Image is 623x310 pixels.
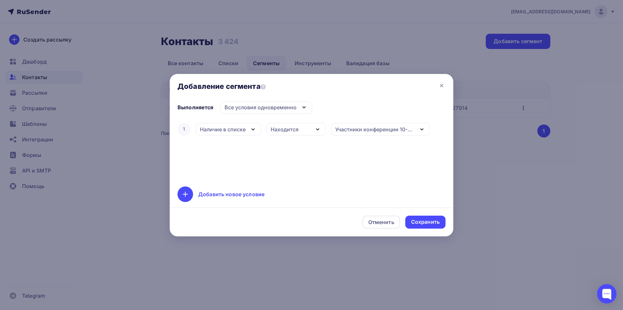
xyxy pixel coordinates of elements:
button: Участники конференции 10-12.10.2025 [331,123,430,136]
div: Находится [271,125,299,133]
div: Отменить [368,218,394,226]
button: Все условия одновременно [220,101,312,114]
button: Находится [266,123,326,136]
div: Участники конференции 10-12.10.2025 [335,125,414,133]
div: Сохранить [411,218,440,226]
div: Все условия одновременно [225,103,297,111]
div: Добавить новое условие [198,190,264,198]
span: Добавление сегмента [177,82,266,91]
button: Наличие в списке [196,123,261,136]
div: 1 [177,123,190,136]
div: Наличие в списке [200,125,246,133]
div: Выполняется [177,103,214,111]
